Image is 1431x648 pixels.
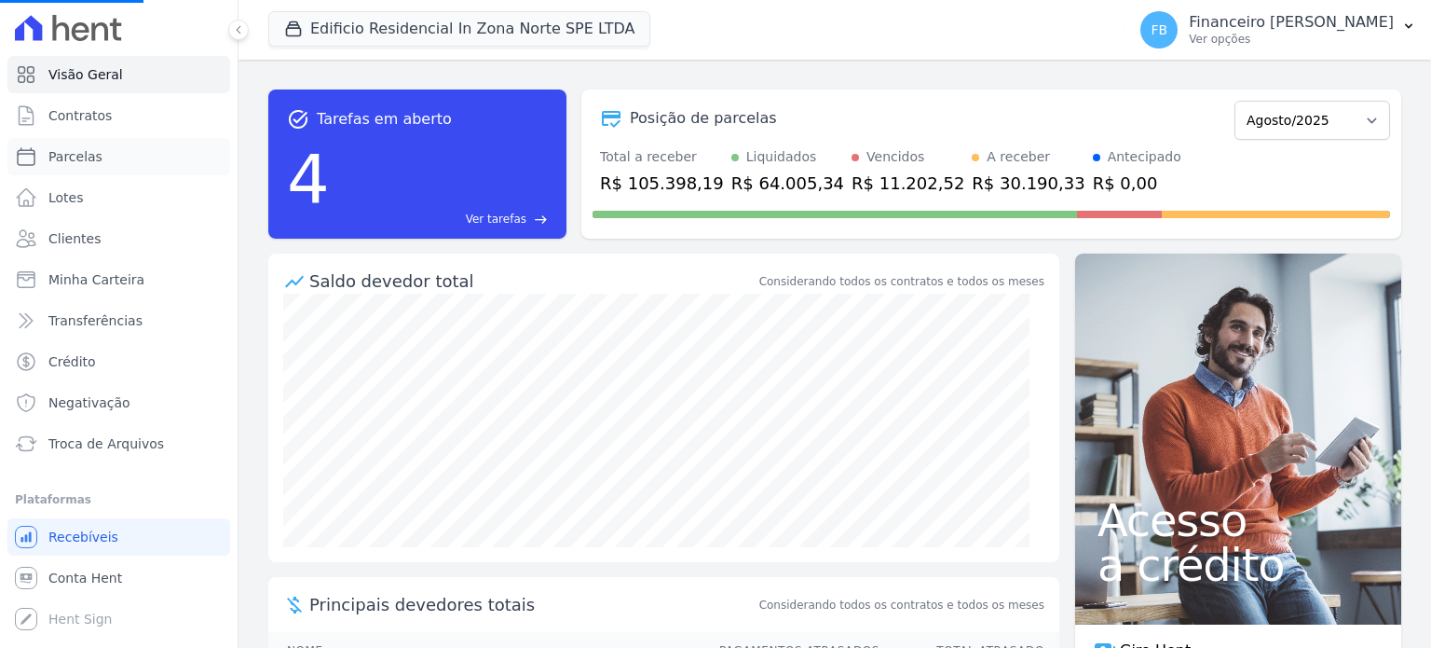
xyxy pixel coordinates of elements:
span: Principais devedores totais [309,592,756,617]
span: FB [1151,23,1167,36]
p: Financeiro [PERSON_NAME] [1189,13,1394,32]
span: Acesso [1097,498,1379,543]
span: Ver tarefas [466,211,526,227]
a: Minha Carteira [7,261,230,298]
div: Antecipado [1108,147,1181,167]
div: Saldo devedor total [309,269,756,294]
div: Plataformas [15,489,223,511]
div: R$ 64.005,34 [731,171,844,196]
a: Transferências [7,302,230,339]
div: R$ 30.190,33 [972,171,1084,196]
span: Transferências [48,311,143,330]
a: Clientes [7,220,230,257]
span: Negativação [48,393,130,412]
span: Visão Geral [48,65,123,84]
div: Posição de parcelas [630,107,777,130]
span: east [534,213,548,227]
span: Clientes [48,229,101,248]
span: Troca de Arquivos [48,434,164,453]
span: Contratos [48,106,112,125]
div: Liquidados [746,147,817,167]
a: Ver tarefas east [337,211,548,227]
button: FB Financeiro [PERSON_NAME] Ver opções [1125,4,1431,56]
button: Edificio Residencial In Zona Norte SPE LTDA [268,11,650,47]
span: Considerando todos os contratos e todos os meses [759,597,1044,614]
div: Considerando todos os contratos e todos os meses [759,273,1044,290]
div: A receber [987,147,1050,167]
a: Parcelas [7,138,230,175]
a: Negativação [7,384,230,421]
p: Ver opções [1189,32,1394,47]
span: a crédito [1097,543,1379,587]
span: Tarefas em aberto [317,108,452,131]
a: Visão Geral [7,56,230,93]
div: Total a receber [600,147,724,167]
div: R$ 0,00 [1093,171,1181,196]
a: Contratos [7,97,230,134]
a: Crédito [7,343,230,380]
a: Troca de Arquivos [7,425,230,462]
span: Crédito [48,352,96,371]
span: Lotes [48,188,84,207]
span: Recebíveis [48,528,118,546]
div: R$ 11.202,52 [852,171,964,196]
a: Conta Hent [7,559,230,597]
span: Conta Hent [48,569,122,587]
span: Minha Carteira [48,270,144,289]
div: 4 [287,131,330,227]
span: task_alt [287,108,309,131]
span: Parcelas [48,147,102,166]
div: Vencidos [866,147,924,167]
div: R$ 105.398,19 [600,171,724,196]
a: Lotes [7,179,230,216]
a: Recebíveis [7,518,230,556]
